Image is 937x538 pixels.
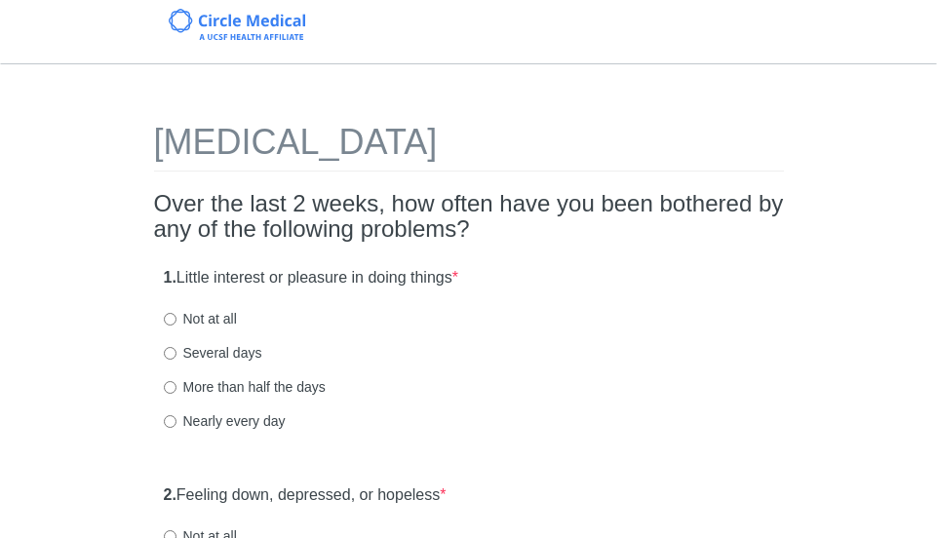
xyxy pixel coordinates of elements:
[164,309,237,328] label: Not at all
[164,381,176,394] input: More than half the days
[164,486,176,503] strong: 2.
[154,123,784,172] h1: [MEDICAL_DATA]
[164,415,176,428] input: Nearly every day
[169,9,306,40] img: Circle Medical Logo
[164,343,262,363] label: Several days
[164,377,326,397] label: More than half the days
[164,267,458,289] label: Little interest or pleasure in doing things
[154,191,784,243] h2: Over the last 2 weeks, how often have you been bothered by any of the following problems?
[164,347,176,360] input: Several days
[164,269,176,286] strong: 1.
[164,484,447,507] label: Feeling down, depressed, or hopeless
[164,411,286,431] label: Nearly every day
[164,313,176,326] input: Not at all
